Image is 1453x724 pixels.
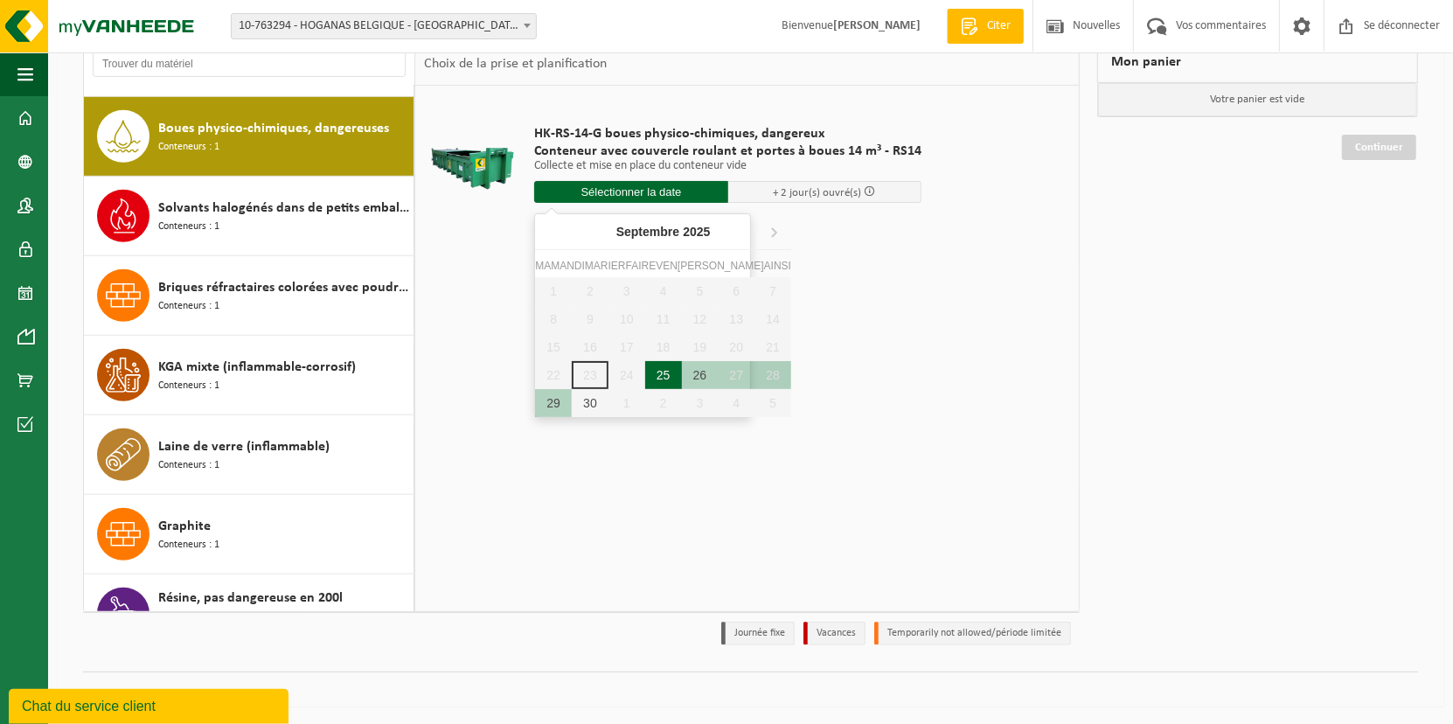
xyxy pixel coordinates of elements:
span: 10-763294 - HOGANAS BELGIUM - ATH [232,14,536,38]
span: Conteneurs : 1 [158,378,219,394]
div: Di [574,257,585,275]
span: Solvants halogénés dans de petits emballages [158,198,409,219]
div: 26 [682,361,719,389]
button: Briques réfractaires colorées avec poudre Fe, Ni,Co Conteneurs : 1 [84,256,414,336]
button: Résine, pas dangereuse en 200l Amidawax [84,574,414,658]
li: Journée fixe [721,622,795,645]
a: Continuer [1342,135,1416,160]
span: Résine, pas dangereuse en 200l [158,588,343,609]
div: 3 [682,389,719,417]
span: Conteneurs : 1 [158,139,219,156]
font: Septembre [616,226,679,238]
div: 29 [535,389,572,417]
span: Conteneurs : 1 [158,219,219,235]
span: Citer [983,17,1015,35]
div: 2 [645,389,682,417]
div: 30 [572,389,608,417]
div: 25 [645,361,682,389]
button: KGA mixte (inflammable-corrosif) Conteneurs : 1 [84,336,414,415]
span: Boues physico-chimiques, dangereuses [158,118,389,139]
p: Votre panier est vide [1098,83,1417,116]
div: [PERSON_NAME] [678,257,764,275]
span: Conteneurs : 1 [158,298,219,315]
span: Amidawax [158,609,210,628]
iframe: chat widget [9,686,292,724]
button: Solvants halogénés dans de petits emballages Conteneurs : 1 [84,177,414,256]
div: Mon panier [1097,41,1418,83]
input: Sélectionner la date [534,181,728,203]
a: Citer [947,9,1024,44]
span: KGA mixte (inflammable-corrosif) [158,357,356,378]
span: 10-763294 - HOGANAS BELGIUM - ATH [231,13,537,39]
span: Graphite [158,516,211,537]
button: Boues physico-chimiques, dangereuses Conteneurs : 1 [84,97,414,177]
input: Trouver du matériel [93,51,406,77]
div: maman [535,257,574,275]
div: Choix de la prise et planification [415,42,615,86]
span: HK-RS-14-G boues physico-chimiques, dangereux [534,125,921,143]
span: Conteneurs : 1 [158,537,219,553]
span: + 2 jour(s) ouvré(s) [773,187,861,198]
button: Laine de verre (inflammable) Conteneurs : 1 [84,415,414,495]
li: Temporarily not allowed/période limitée [874,622,1071,645]
i: 2025 [683,226,710,238]
p: Collecte et mise en place du conteneur vide [534,160,921,172]
div: Marier [585,257,626,275]
div: ainsi [764,257,791,275]
div: 1 [608,389,645,417]
div: Ven [656,257,678,275]
font: Bienvenue [782,19,921,32]
span: Laine de verre (inflammable) [158,436,330,457]
span: Briques réfractaires colorées avec poudre Fe, Ni,Co [158,277,409,298]
button: Graphite Conteneurs : 1 [84,495,414,574]
span: Conteneurs : 1 [158,457,219,474]
span: Conteneur avec couvercle roulant et portes à boues 14 m³ - RS14 [534,143,921,160]
strong: [PERSON_NAME] [833,19,921,32]
div: Faire [626,257,657,275]
li: Vacances [803,622,866,645]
